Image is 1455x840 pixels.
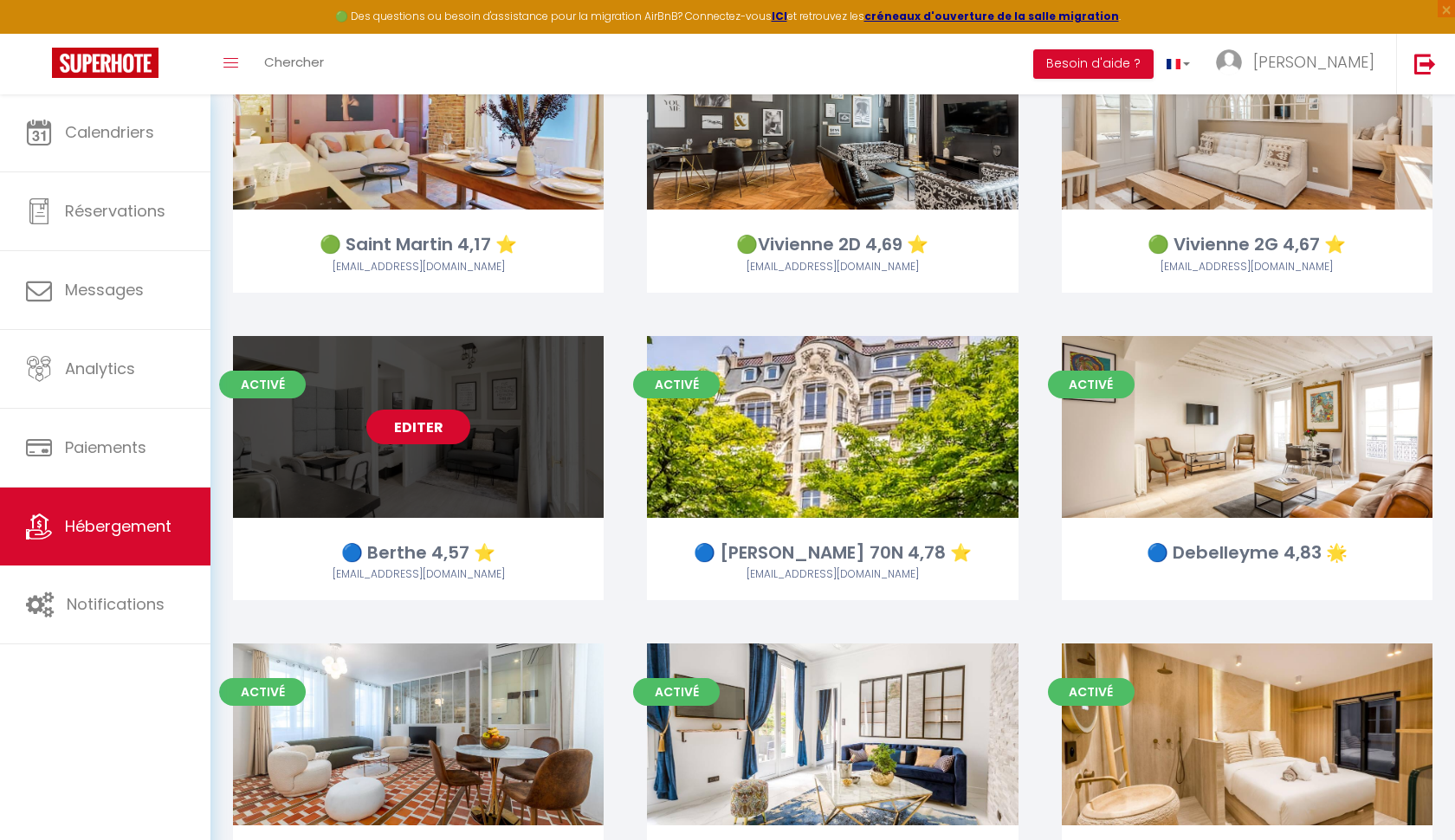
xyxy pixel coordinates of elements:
[251,34,337,94] a: Chercher
[647,540,1018,566] div: 🔵 [PERSON_NAME] 70N 4,78 ⭐️
[52,48,158,78] img: Super Booking
[633,678,720,706] span: Activé
[233,231,604,258] div: 🟢 Saint Martin 4,17 ⭐️
[647,231,1018,258] div: 🟢Vivienne 2D 4,69 ⭐️
[1253,51,1374,73] span: [PERSON_NAME]
[1203,34,1396,94] a: ... [PERSON_NAME]
[65,279,144,300] span: Messages
[1414,53,1436,74] img: logout
[647,259,1018,275] div: Airbnb
[14,7,66,59] button: Ouvrir le widget de chat LiveChat
[1062,540,1432,566] div: 🔵 Debelleyme 4,83 🌟
[264,53,324,71] span: Chercher
[1216,49,1242,75] img: ...
[65,358,135,379] span: Analytics
[633,371,720,398] span: Activé
[1048,371,1135,398] span: Activé
[864,9,1119,23] a: créneaux d'ouverture de la salle migration
[65,436,146,458] span: Paiements
[233,259,604,275] div: Airbnb
[1033,49,1154,79] button: Besoin d'aide ?
[65,200,165,222] span: Réservations
[67,593,165,615] span: Notifications
[1048,678,1135,706] span: Activé
[219,678,306,706] span: Activé
[233,540,604,566] div: 🔵 Berthe 4,57 ⭐️
[1062,259,1432,275] div: Airbnb
[772,9,787,23] a: ICI
[219,371,306,398] span: Activé
[65,515,171,537] span: Hébergement
[65,121,154,143] span: Calendriers
[233,566,604,583] div: Airbnb
[1062,231,1432,258] div: 🟢 Vivienne 2G 4,67 ⭐️
[366,410,470,444] a: Editer
[647,566,1018,583] div: Airbnb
